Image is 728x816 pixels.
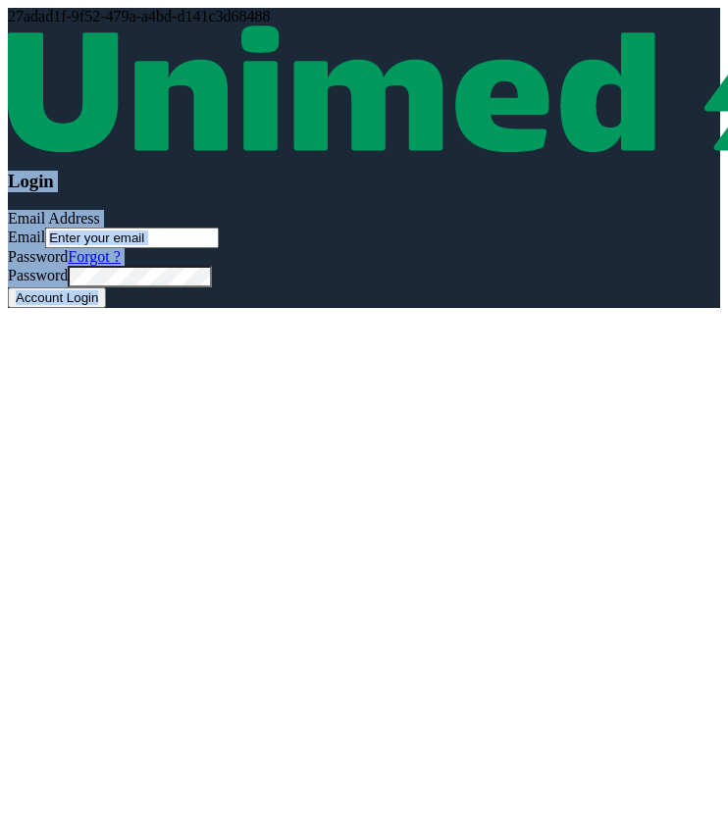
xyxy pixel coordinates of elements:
[45,228,219,248] input: Enter your email
[8,248,121,265] label: Password
[8,229,45,245] label: Email
[8,268,68,284] label: Password
[8,210,100,227] label: Email Address
[68,248,120,265] a: Forgot ?
[8,171,720,192] h3: Login
[8,8,720,25] div: 27adad1f-9f52-479a-a4bd-d141c3d68488
[8,287,106,308] button: Account Login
